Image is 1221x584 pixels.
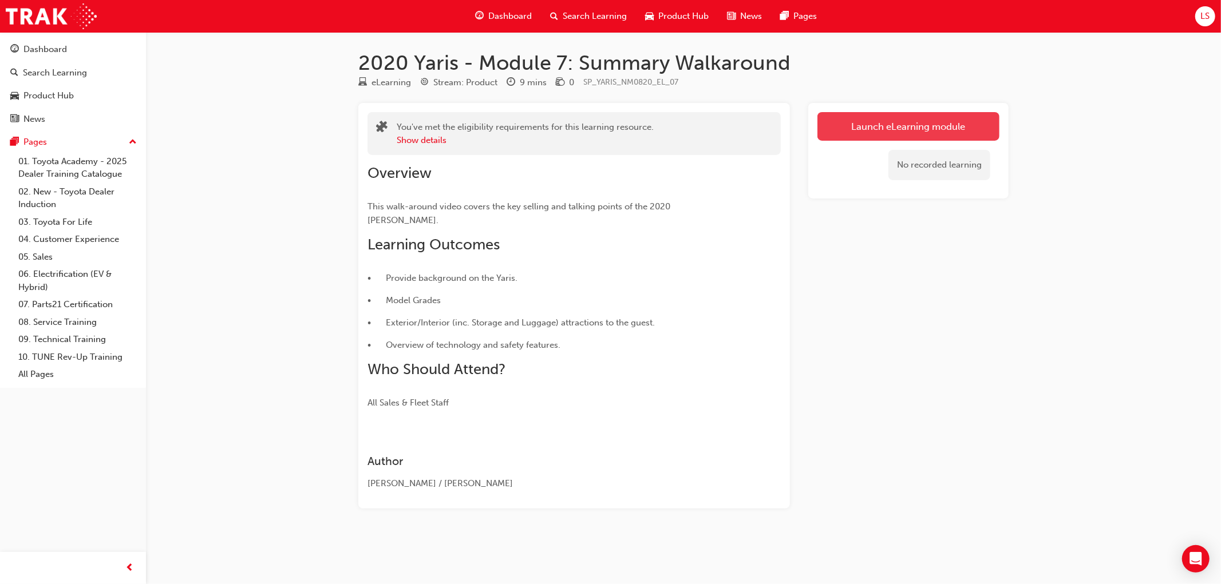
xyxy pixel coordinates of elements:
[368,201,673,225] span: This walk-around video covers the key selling and talking points of the 2020 [PERSON_NAME].
[368,164,432,182] span: Overview
[14,213,141,231] a: 03. Toyota For Life
[556,76,574,90] div: Price
[658,10,709,23] span: Product Hub
[569,76,574,89] div: 0
[23,113,45,126] div: News
[10,137,19,148] span: pages-icon
[771,5,826,28] a: pages-iconPages
[14,296,141,313] a: 07. Parts21 Certification
[10,45,19,55] span: guage-icon
[14,313,141,331] a: 08. Service Training
[541,5,636,28] a: search-iconSearch Learning
[368,273,517,283] span: • Provide background on the Yaris.
[727,9,736,23] span: news-icon
[507,78,515,88] span: clock-icon
[23,43,67,56] div: Dashboard
[376,122,388,135] span: puzzle-icon
[397,121,654,146] div: You've met the eligibility requirements for this learning resource.
[645,9,654,23] span: car-icon
[466,5,541,28] a: guage-iconDashboard
[475,9,484,23] span: guage-icon
[14,366,141,383] a: All Pages
[740,10,762,23] span: News
[23,66,87,80] div: Search Learning
[23,136,47,149] div: Pages
[583,77,678,87] span: Learning resource code
[420,78,429,88] span: target-icon
[433,76,497,89] div: Stream: Product
[5,39,141,60] a: Dashboard
[5,85,141,106] a: Product Hub
[556,78,564,88] span: money-icon
[563,10,627,23] span: Search Learning
[507,76,547,90] div: Duration
[10,91,19,101] span: car-icon
[6,3,97,29] img: Trak
[14,248,141,266] a: 05. Sales
[358,76,411,90] div: Type
[5,109,141,130] a: News
[14,265,141,296] a: 06. Electrification (EV & Hybrid)
[358,50,1009,76] h1: 2020 Yaris - Module 7: Summary Walkaround
[1182,545,1210,573] div: Open Intercom Messenger
[5,62,141,84] a: Search Learning
[718,5,771,28] a: news-iconNews
[817,112,999,141] a: Launch eLearning module
[126,561,135,575] span: prev-icon
[372,76,411,89] div: eLearning
[5,132,141,153] button: Pages
[368,477,740,490] div: [PERSON_NAME] / [PERSON_NAME]
[368,236,500,253] span: Learning Outcomes
[14,231,141,248] a: 04. Customer Experience
[10,68,18,78] span: search-icon
[358,78,367,88] span: learningResourceType_ELEARNING-icon
[1200,10,1210,23] span: LS
[793,10,817,23] span: Pages
[368,317,655,328] span: • Exterior/Interior (inc. Storage and Luggage) attractions to the guest.
[550,9,558,23] span: search-icon
[14,183,141,213] a: 02. New - Toyota Dealer Induction
[488,10,532,23] span: Dashboard
[14,331,141,348] a: 09. Technical Training
[5,37,141,132] button: DashboardSearch LearningProduct HubNews
[368,295,441,305] span: • Model Grades
[888,150,990,180] div: No recorded learning
[780,9,789,23] span: pages-icon
[129,135,137,150] span: up-icon
[368,398,449,408] span: All Sales & Fleet Staff
[420,76,497,90] div: Stream
[368,340,560,350] span: • Overview of technology and safety features.
[368,455,740,468] h3: Author
[23,89,74,102] div: Product Hub
[368,360,505,378] span: Who Should Attend?
[10,114,19,125] span: news-icon
[14,153,141,183] a: 01. Toyota Academy - 2025 Dealer Training Catalogue
[520,76,547,89] div: 9 mins
[397,134,446,147] button: Show details
[14,348,141,366] a: 10. TUNE Rev-Up Training
[1195,6,1215,26] button: LS
[636,5,718,28] a: car-iconProduct Hub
